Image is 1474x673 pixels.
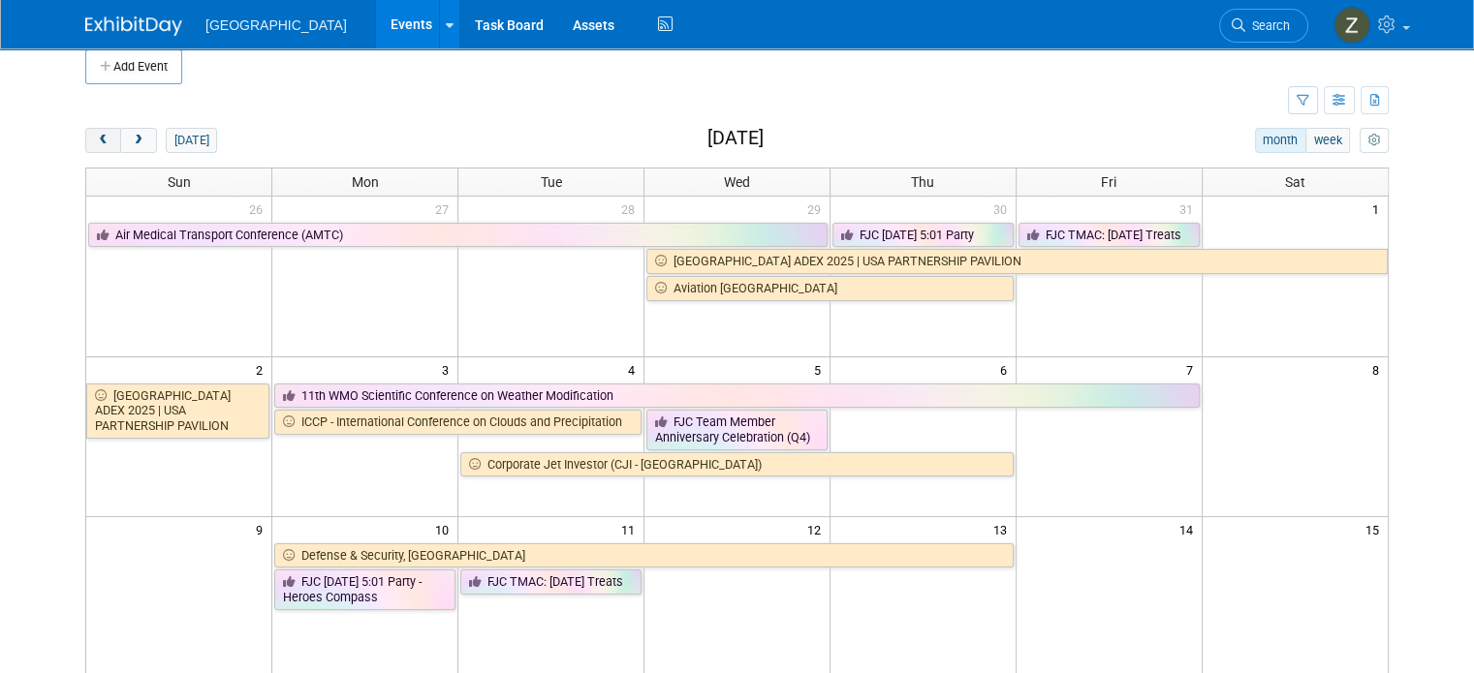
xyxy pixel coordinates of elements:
span: Mon [352,174,379,190]
img: ExhibitDay [85,16,182,36]
a: FJC [DATE] 5:01 Party [832,223,1014,248]
span: 12 [805,517,830,541]
span: 29 [805,197,830,221]
span: 11 [619,517,643,541]
a: Corporate Jet Investor (CJI - [GEOGRAPHIC_DATA]) [460,452,1014,477]
button: month [1255,128,1306,153]
span: 9 [254,517,271,541]
a: ICCP - International Conference on Clouds and Precipitation [274,410,642,435]
span: 10 [433,517,457,541]
span: 6 [998,357,1016,382]
span: 5 [812,357,830,382]
a: FJC Team Member Anniversary Celebration (Q4) [646,410,828,449]
span: Fri [1101,174,1116,190]
a: FJC TMAC: [DATE] Treats [460,569,642,595]
button: myCustomButton [1360,128,1389,153]
img: Zoe Graham [1333,7,1370,44]
span: 2 [254,357,271,382]
a: Air Medical Transport Conference (AMTC) [88,223,828,248]
a: Search [1219,9,1308,43]
h2: [DATE] [707,128,764,149]
a: FJC TMAC: [DATE] Treats [1019,223,1200,248]
a: 11th WMO Scientific Conference on Weather Modification [274,383,1199,409]
button: week [1305,128,1350,153]
span: Sun [168,174,191,190]
button: [DATE] [166,128,217,153]
span: Thu [911,174,934,190]
span: Search [1245,18,1290,33]
span: 15 [1364,517,1388,541]
a: [GEOGRAPHIC_DATA] ADEX 2025 | USA PARTNERSHIP PAVILION [646,249,1388,274]
span: 3 [440,357,457,382]
a: FJC [DATE] 5:01 Party - Heroes Compass [274,569,455,609]
span: 13 [991,517,1016,541]
i: Personalize Calendar [1367,135,1380,147]
a: [GEOGRAPHIC_DATA] ADEX 2025 | USA PARTNERSHIP PAVILION [86,383,269,439]
span: 30 [991,197,1016,221]
a: Defense & Security, [GEOGRAPHIC_DATA] [274,543,1013,568]
a: Aviation [GEOGRAPHIC_DATA] [646,276,1014,301]
span: Sat [1285,174,1305,190]
span: 4 [626,357,643,382]
span: 1 [1370,197,1388,221]
span: 28 [619,197,643,221]
span: 31 [1177,197,1202,221]
span: 26 [247,197,271,221]
span: 8 [1370,357,1388,382]
span: [GEOGRAPHIC_DATA] [205,17,347,33]
span: Wed [724,174,750,190]
span: 7 [1184,357,1202,382]
span: 27 [433,197,457,221]
span: Tue [541,174,562,190]
span: 14 [1177,517,1202,541]
button: next [120,128,156,153]
button: prev [85,128,121,153]
button: Add Event [85,49,182,84]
